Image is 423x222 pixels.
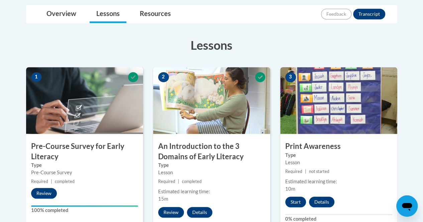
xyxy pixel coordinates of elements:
div: Lesson [158,169,265,176]
h3: Print Awareness [280,141,397,152]
a: Lessons [90,5,126,23]
span: Required [158,179,175,184]
label: 100% completed [31,207,138,214]
label: Type [285,152,392,159]
span: Required [31,179,48,184]
button: Details [187,207,212,218]
img: Course Image [153,67,270,134]
div: Your progress [31,205,138,207]
button: Feedback [321,9,351,19]
img: Course Image [26,67,143,134]
span: 15m [158,196,168,202]
label: Type [31,162,138,169]
span: completed [182,179,202,184]
img: Course Image [280,67,397,134]
button: Transcript [353,9,385,19]
span: 3 [285,72,296,82]
span: 10m [285,186,295,192]
a: Resources [133,5,178,23]
button: Start [285,197,306,207]
span: not started [309,169,329,174]
button: Details [309,197,334,207]
span: | [51,179,52,184]
span: | [178,179,179,184]
label: Type [158,162,265,169]
span: Required [285,169,302,174]
span: completed [55,179,75,184]
span: 2 [158,72,169,82]
button: Review [158,207,184,218]
div: Estimated learning time: [158,188,265,195]
div: Estimated learning time: [285,178,392,185]
h3: An Introduction to the 3 Domains of Early Literacy [153,141,270,162]
div: Lesson [285,159,392,166]
button: Review [31,188,57,199]
a: Overview [40,5,83,23]
div: Pre-Course Survey [31,169,138,176]
span: | [305,169,306,174]
h3: Pre-Course Survey for Early Literacy [26,141,143,162]
h3: Lessons [26,37,397,53]
iframe: Button to launch messaging window [396,195,418,217]
span: 1 [31,72,42,82]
